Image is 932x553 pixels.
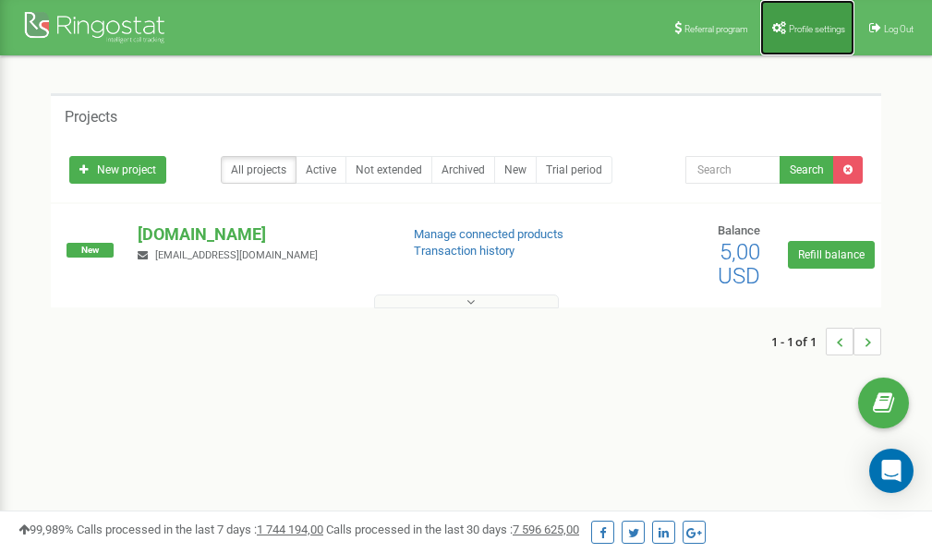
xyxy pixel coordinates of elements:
[684,24,748,34] span: Referral program
[718,239,760,289] span: 5,00 USD
[296,156,346,184] a: Active
[345,156,432,184] a: Not extended
[869,449,914,493] div: Open Intercom Messenger
[536,156,612,184] a: Trial period
[77,523,323,536] span: Calls processed in the last 7 days :
[67,243,114,258] span: New
[771,328,826,355] span: 1 - 1 of 1
[221,156,297,184] a: All projects
[431,156,495,184] a: Archived
[326,523,579,536] span: Calls processed in the last 30 days :
[414,227,563,241] a: Manage connected products
[414,244,514,258] a: Transaction history
[884,24,914,34] span: Log Out
[780,156,834,184] button: Search
[771,309,881,374] nav: ...
[138,222,383,246] p: [DOMAIN_NAME]
[513,523,579,536] u: 7 596 625,00
[65,109,117,126] h5: Projects
[788,241,875,269] a: Refill balance
[789,24,845,34] span: Profile settings
[155,249,318,261] span: [EMAIL_ADDRESS][DOMAIN_NAME]
[257,523,323,536] u: 1 744 194,00
[18,523,74,536] span: 99,989%
[718,223,760,237] span: Balance
[494,156,537,184] a: New
[69,156,166,184] a: New project
[685,156,781,184] input: Search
